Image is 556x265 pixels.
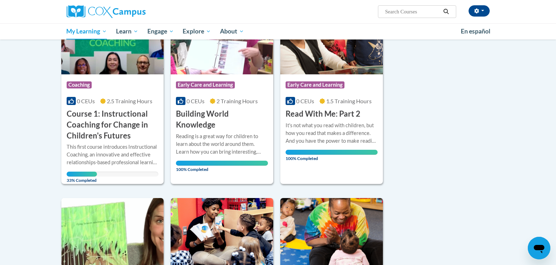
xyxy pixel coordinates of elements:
[187,98,204,104] span: 0 CEUs
[67,81,92,88] span: Coaching
[461,27,490,35] span: En español
[107,98,152,104] span: 2.5 Training Hours
[176,161,268,166] div: Your progress
[286,81,344,88] span: Early Care and Learning
[143,23,178,39] a: Engage
[528,237,550,259] iframe: Button to launch messaging window
[176,81,235,88] span: Early Care and Learning
[216,98,258,104] span: 2 Training Hours
[469,5,490,17] button: Account Settings
[77,98,95,104] span: 0 CEUs
[456,24,495,39] a: En español
[66,27,107,36] span: My Learning
[116,27,138,36] span: Learn
[67,5,146,18] img: Cox Campus
[176,109,268,130] h3: Building World Knowledge
[67,172,97,177] div: Your progress
[441,7,451,16] button: Search
[176,161,268,172] span: 100% Completed
[280,2,383,184] a: Course LogoEarly Care and Learning0 CEUs1.5 Training Hours Read With Me: Part 2It's not what you ...
[286,122,378,145] div: It's not what you read with children, but how you read that makes a difference. And you have the ...
[67,5,201,18] a: Cox Campus
[62,23,112,39] a: My Learning
[220,27,244,36] span: About
[176,132,268,156] div: Reading is a great way for children to learn about the world around them. Learn how you can bring...
[56,23,500,39] div: Main menu
[61,2,164,184] a: Course LogoCoaching0 CEUs2.5 Training Hours Course 1: Instructional Coaching for Change in Childr...
[286,109,360,119] h3: Read With Me: Part 2
[286,150,378,161] span: 100% Completed
[147,27,174,36] span: Engage
[384,7,441,16] input: Search Courses
[67,172,97,183] span: 33% Completed
[286,150,378,155] div: Your progress
[67,143,159,166] div: This first course introduces Instructional Coaching, an innovative and effective relationships-ba...
[296,98,314,104] span: 0 CEUs
[178,23,215,39] a: Explore
[171,2,273,184] a: Course LogoEarly Care and Learning0 CEUs2 Training Hours Building World KnowledgeReading is a gre...
[111,23,143,39] a: Learn
[67,109,159,141] h3: Course 1: Instructional Coaching for Change in Children's Futures
[215,23,249,39] a: About
[183,27,211,36] span: Explore
[326,98,372,104] span: 1.5 Training Hours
